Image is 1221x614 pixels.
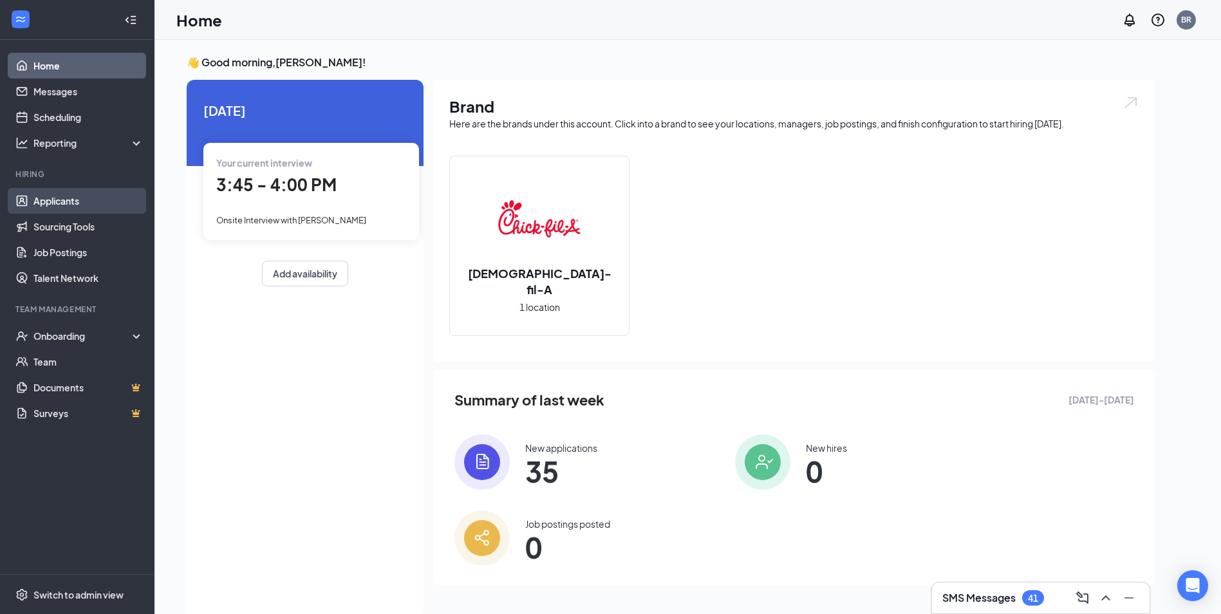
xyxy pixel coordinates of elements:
[33,375,144,400] a: DocumentsCrown
[1122,12,1137,28] svg: Notifications
[1072,588,1093,608] button: ComposeMessage
[498,178,581,260] img: Chick-fil-A
[1119,588,1139,608] button: Minimize
[33,214,144,239] a: Sourcing Tools
[33,588,124,601] div: Switch to admin view
[15,136,28,149] svg: Analysis
[806,442,847,454] div: New hires
[454,510,510,566] img: icon
[15,330,28,342] svg: UserCheck
[449,117,1139,130] div: Here are the brands under this account. Click into a brand to see your locations, managers, job p...
[262,261,348,286] button: Add availability
[525,442,597,454] div: New applications
[203,100,407,120] span: [DATE]
[1068,393,1134,407] span: [DATE] - [DATE]
[1181,14,1191,25] div: BR
[454,434,510,490] img: icon
[519,300,560,314] span: 1 location
[124,14,137,26] svg: Collapse
[1177,570,1208,601] div: Open Intercom Messenger
[15,169,141,180] div: Hiring
[33,400,144,426] a: SurveysCrown
[176,9,222,31] h1: Home
[33,265,144,291] a: Talent Network
[1075,590,1090,606] svg: ComposeMessage
[525,517,610,530] div: Job postings posted
[216,157,312,169] span: Your current interview
[216,174,337,195] span: 3:45 - 4:00 PM
[33,136,144,149] div: Reporting
[454,389,604,411] span: Summary of last week
[1095,588,1116,608] button: ChevronUp
[1028,593,1038,604] div: 41
[1150,12,1166,28] svg: QuestionInfo
[450,265,629,297] h2: [DEMOGRAPHIC_DATA]-fil-A
[216,215,366,225] span: Onsite Interview with [PERSON_NAME]
[33,188,144,214] a: Applicants
[525,460,597,483] span: 35
[1098,590,1114,606] svg: ChevronUp
[806,460,847,483] span: 0
[33,330,133,342] div: Onboarding
[942,591,1016,605] h3: SMS Messages
[33,239,144,265] a: Job Postings
[15,304,141,315] div: Team Management
[1121,590,1137,606] svg: Minimize
[735,434,790,490] img: icon
[33,349,144,375] a: Team
[33,79,144,104] a: Messages
[15,588,28,601] svg: Settings
[33,104,144,130] a: Scheduling
[33,53,144,79] a: Home
[187,55,1155,70] h3: 👋 Good morning, [PERSON_NAME] !
[449,95,1139,117] h1: Brand
[525,535,610,559] span: 0
[1123,95,1139,110] img: open.6027fd2a22e1237b5b06.svg
[14,13,27,26] svg: WorkstreamLogo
